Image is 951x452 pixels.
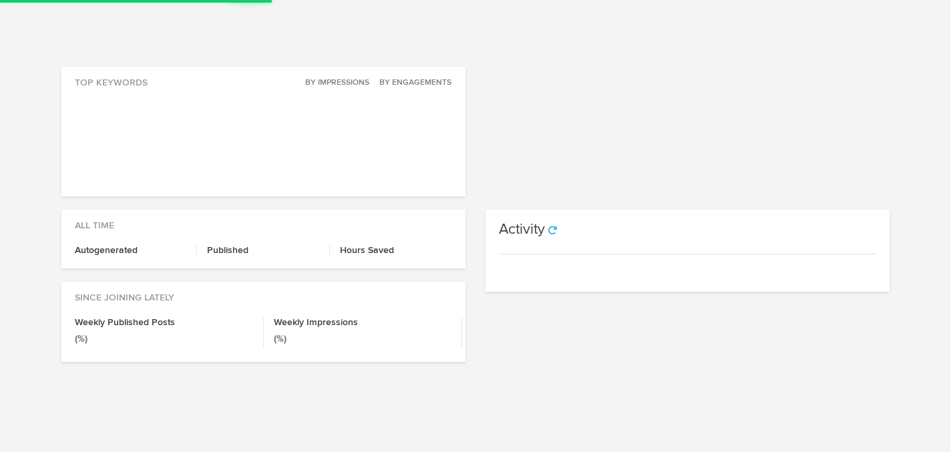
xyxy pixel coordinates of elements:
[340,246,452,255] h4: Hours Saved
[75,246,186,255] h4: Autogenerated
[274,318,452,327] h4: Weekly Impressions
[372,76,452,89] button: By Engagements
[499,222,545,237] h3: Activity
[61,282,465,304] div: Since Joining Lately
[75,334,87,344] small: (%)
[61,210,465,232] div: All Time
[298,76,370,89] button: By Impressions
[61,67,465,89] div: Top Keywords
[75,318,253,327] h4: Weekly Published Posts
[207,246,319,255] h4: Published
[274,334,287,344] small: (%)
